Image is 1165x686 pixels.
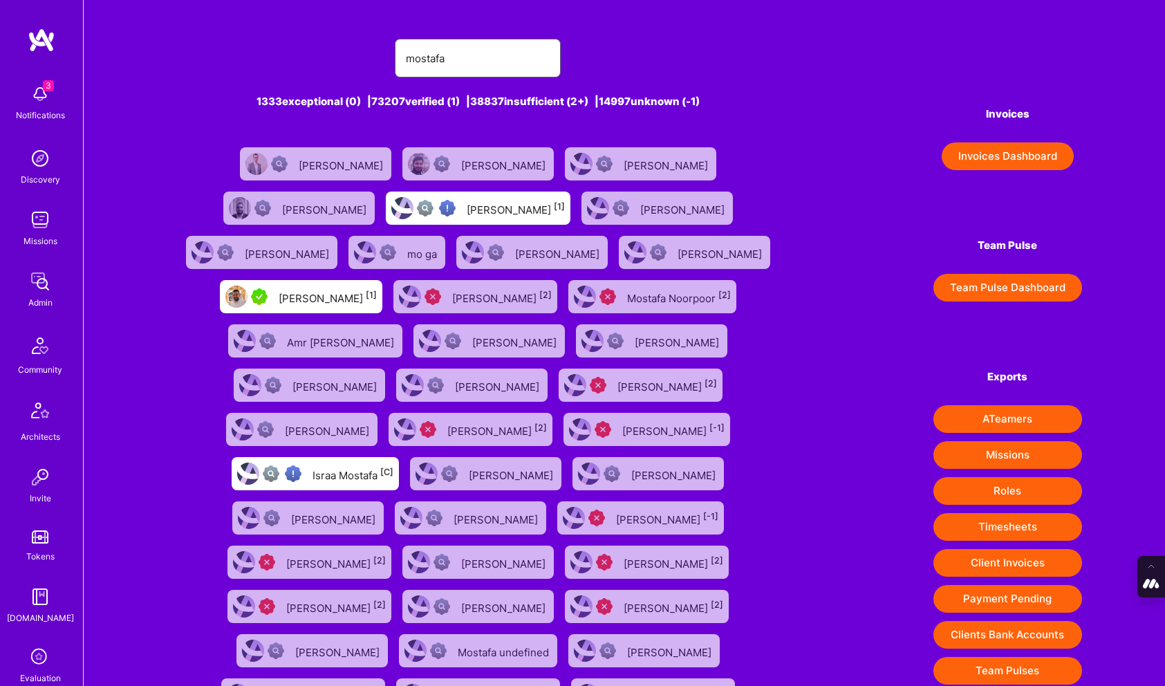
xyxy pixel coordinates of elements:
div: [PERSON_NAME] [295,642,382,660]
img: Unqualified [595,421,611,438]
img: Unqualified [588,510,605,526]
button: Team Pulses [933,657,1082,685]
a: User AvatarUnqualified[PERSON_NAME][2] [222,540,397,584]
button: Missions [933,441,1082,469]
img: Not Scrubbed [265,377,281,393]
div: 1333 exceptional (0) | 73207 verified (1) | 38837 insufficient (2+) | 14997 unknown (-1) [167,94,789,109]
button: Clients Bank Accounts [933,621,1082,649]
div: [PERSON_NAME] [245,243,332,261]
img: Not Scrubbed [434,598,450,615]
img: User Avatar [416,463,438,485]
img: Not Scrubbed [426,510,442,526]
img: Not Scrubbed [599,642,616,659]
img: User Avatar [624,241,646,263]
a: User AvatarUnqualified[PERSON_NAME][2] [553,363,728,407]
div: [PERSON_NAME] [455,376,542,394]
img: User Avatar [569,418,591,441]
div: [PERSON_NAME] [454,509,541,527]
img: Not Scrubbed [430,642,447,659]
img: logo [28,28,55,53]
div: Notifications [16,108,65,122]
img: User Avatar [399,286,421,308]
sup: [1] [554,201,565,212]
sup: [2] [718,290,731,300]
a: User AvatarNot Scrubbed[PERSON_NAME] [563,629,725,673]
div: [DOMAIN_NAME] [7,611,74,625]
img: User Avatar [232,418,254,441]
img: User Avatar [570,551,593,573]
img: User Avatar [225,286,248,308]
img: Not Scrubbed [445,333,461,349]
img: admin teamwork [26,268,54,295]
h4: Team Pulse [933,239,1082,252]
img: Not Scrubbed [254,200,271,216]
button: ATeamers [933,405,1082,433]
img: User Avatar [394,418,416,441]
img: Unqualified [259,598,275,615]
button: Timesheets [933,513,1082,541]
div: [PERSON_NAME] [291,509,378,527]
a: User AvatarUnqualified[PERSON_NAME][2] [559,584,734,629]
sup: [-1] [703,511,718,521]
a: User AvatarUnqualified[PERSON_NAME][2] [383,407,558,452]
h4: Invoices [933,108,1082,120]
img: Unqualified [599,288,616,305]
div: Mostafa undefined [458,642,552,660]
div: [PERSON_NAME] [627,642,714,660]
a: User AvatarNot Scrubbed[PERSON_NAME] [180,230,343,275]
img: User Avatar [239,374,261,396]
img: Not fully vetted [263,465,279,482]
div: [PERSON_NAME] [299,155,386,173]
img: Not Scrubbed [596,156,613,172]
a: User AvatarNot Scrubbed[PERSON_NAME] [218,186,380,230]
img: Not Scrubbed [271,156,288,172]
img: User Avatar [192,241,214,263]
img: User Avatar [238,507,260,529]
a: User AvatarNot Scrubbedmo ga [343,230,451,275]
img: User Avatar [233,551,255,573]
img: User Avatar [404,640,427,662]
img: User Avatar [462,241,484,263]
div: [PERSON_NAME] [624,155,711,173]
img: User Avatar [570,595,593,618]
div: [PERSON_NAME] [640,199,727,217]
div: [PERSON_NAME] [469,465,556,483]
div: Missions [24,234,57,248]
div: [PERSON_NAME] [631,465,718,483]
a: User AvatarA.Teamer in Residence[PERSON_NAME][1] [214,275,388,319]
div: Amr [PERSON_NAME] [287,332,397,350]
a: User AvatarNot Scrubbed[PERSON_NAME] [567,452,729,496]
div: Evaluation [20,671,61,685]
div: [PERSON_NAME] [286,553,386,571]
div: [PERSON_NAME] [616,509,718,527]
a: Team Pulse Dashboard [933,274,1082,302]
a: User AvatarNot Scrubbed[PERSON_NAME] [559,142,722,186]
img: Not Scrubbed [650,244,667,261]
a: User AvatarNot Scrubbed[PERSON_NAME] [391,363,553,407]
img: A.Teamer in Residence [251,288,268,305]
div: Israa Mostafa [313,465,393,483]
img: User Avatar [419,330,441,352]
img: teamwork [26,206,54,234]
a: User AvatarNot Scrubbed[PERSON_NAME] [234,142,397,186]
sup: [2] [373,555,386,566]
img: Not Scrubbed [607,333,624,349]
div: [PERSON_NAME] [515,243,602,261]
a: User AvatarNot Scrubbed[PERSON_NAME] [231,629,393,673]
img: Not Scrubbed [268,642,284,659]
img: Unqualified [259,554,275,571]
img: Not Scrubbed [263,510,280,526]
div: [PERSON_NAME] [617,376,717,394]
div: [PERSON_NAME] [447,420,547,438]
img: User Avatar [229,197,251,219]
button: Client Invoices [933,549,1082,577]
img: Unqualified [420,421,436,438]
img: Unqualified [596,554,613,571]
a: User AvatarNot Scrubbed[PERSON_NAME] [397,584,559,629]
a: User AvatarUnqualified[PERSON_NAME][-1] [558,407,736,452]
div: [PERSON_NAME] [622,420,725,438]
div: [PERSON_NAME] [472,332,559,350]
div: Architects [21,429,60,444]
img: Not Scrubbed [604,465,620,482]
img: User Avatar [574,286,596,308]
